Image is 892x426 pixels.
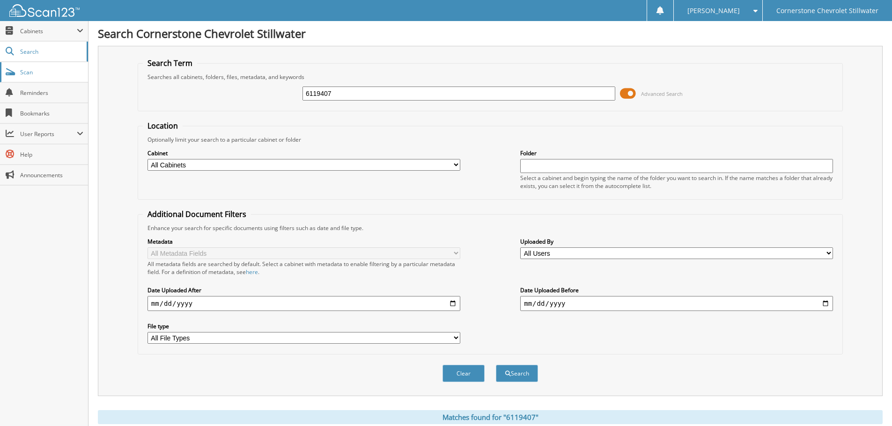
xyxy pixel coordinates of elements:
[143,58,197,68] legend: Search Term
[442,365,485,382] button: Clear
[147,149,460,157] label: Cabinet
[147,296,460,311] input: start
[143,136,838,144] div: Optionally limit your search to a particular cabinet or folder
[520,149,833,157] label: Folder
[20,130,77,138] span: User Reports
[520,296,833,311] input: end
[20,27,77,35] span: Cabinets
[98,26,883,41] h1: Search Cornerstone Chevrolet Stillwater
[20,109,83,117] span: Bookmarks
[641,90,683,97] span: Advanced Search
[147,322,460,330] label: File type
[845,381,892,426] iframe: Chat Widget
[9,4,80,17] img: scan123-logo-white.svg
[147,286,460,294] label: Date Uploaded After
[687,8,740,14] span: [PERSON_NAME]
[520,238,833,245] label: Uploaded By
[246,268,258,276] a: here
[520,286,833,294] label: Date Uploaded Before
[143,121,183,131] legend: Location
[520,174,833,190] div: Select a cabinet and begin typing the name of the folder you want to search in. If the name match...
[20,171,83,179] span: Announcements
[143,73,838,81] div: Searches all cabinets, folders, files, metadata, and keywords
[20,48,82,56] span: Search
[143,209,251,219] legend: Additional Document Filters
[20,89,83,97] span: Reminders
[98,410,883,424] div: Matches found for "6119407"
[20,151,83,159] span: Help
[776,8,878,14] span: Cornerstone Chevrolet Stillwater
[496,365,538,382] button: Search
[147,238,460,245] label: Metadata
[147,260,460,276] div: All metadata fields are searched by default. Select a cabinet with metadata to enable filtering b...
[20,68,83,76] span: Scan
[143,224,838,232] div: Enhance your search for specific documents using filters such as date and file type.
